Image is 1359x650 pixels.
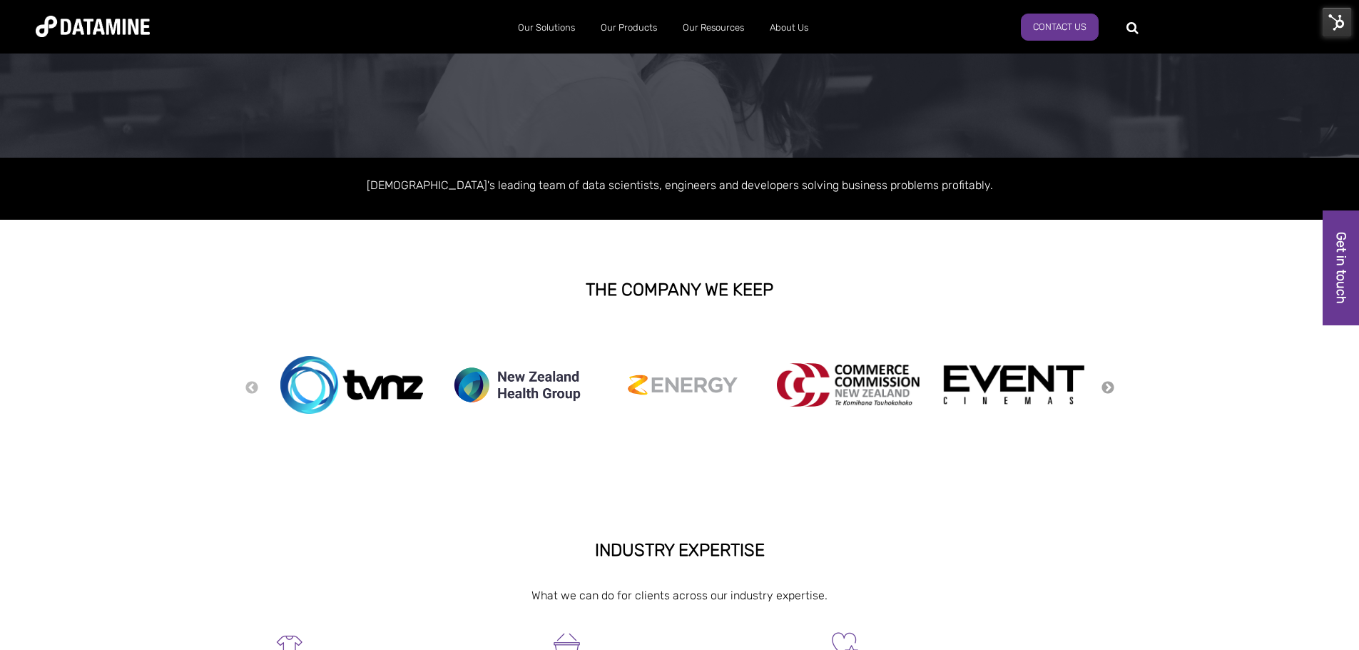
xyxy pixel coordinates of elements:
a: Our Solutions [505,9,588,46]
img: commercecommission [777,363,920,407]
a: Contact us [1021,14,1099,41]
img: TVNZ [280,356,423,414]
img: zenergy [611,343,754,426]
strong: INDUSTRY EXPERTISE [595,540,765,560]
button: Next [1101,380,1115,396]
a: Get in touch [1323,210,1359,325]
p: [DEMOGRAPHIC_DATA]'s leading team of data scientists, engineers and developers solving business p... [273,176,1086,195]
a: Our Products [588,9,670,46]
strong: THE COMPANY WE KEEP [586,280,773,300]
img: Datamine [36,16,150,37]
span: What we can do for clients across our industry expertise. [531,589,828,602]
img: event cinemas [942,365,1085,406]
img: HubSpot Tools Menu Toggle [1322,7,1352,37]
img: new zealand health group [446,360,589,411]
a: Our Resources [670,9,757,46]
button: Previous [245,380,259,396]
a: About Us [757,9,821,46]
